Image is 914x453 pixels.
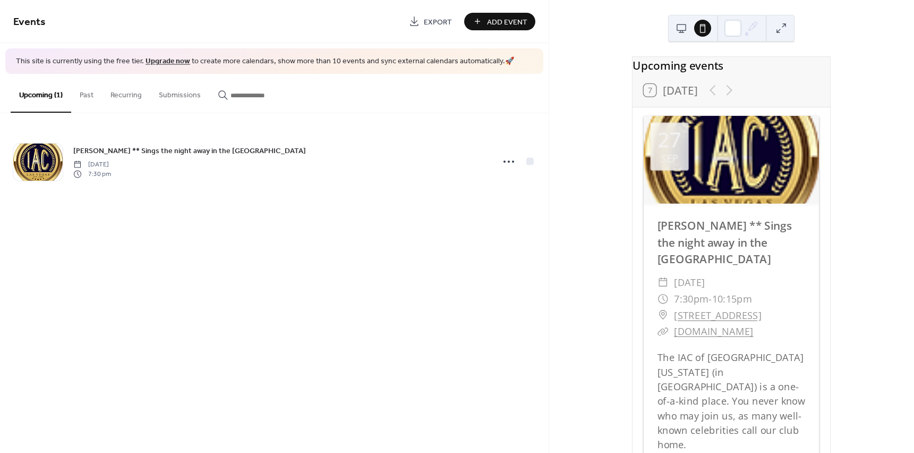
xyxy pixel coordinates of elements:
[73,145,306,156] span: [PERSON_NAME] ** Sings the night away in the [GEOGRAPHIC_DATA]
[657,218,792,266] a: [PERSON_NAME] ** Sings the night away in the [GEOGRAPHIC_DATA]
[146,54,190,69] a: Upgrade now
[13,12,46,32] span: Events
[674,274,705,291] span: [DATE]
[644,350,819,452] div: The IAC of [GEOGRAPHIC_DATA][US_STATE] (in [GEOGRAPHIC_DATA]) is a one-of-a-kind place. You never...
[674,325,754,338] a: [DOMAIN_NAME]
[661,153,679,164] div: Sep
[712,290,752,307] span: 10:15pm
[674,290,708,307] span: 7:30pm
[150,74,209,112] button: Submissions
[73,160,111,169] span: [DATE]
[657,323,669,340] div: ​
[657,290,669,307] div: ​
[73,170,111,179] span: 7:30 pm
[464,13,535,30] button: Add Event
[657,307,669,323] div: ​
[657,274,669,291] div: ​
[658,130,681,150] div: 27
[71,74,102,112] button: Past
[487,16,527,28] span: Add Event
[708,290,712,307] span: -
[633,57,830,73] div: Upcoming events
[73,145,306,157] a: [PERSON_NAME] ** Sings the night away in the [GEOGRAPHIC_DATA]
[674,307,762,323] a: [STREET_ADDRESS]
[16,56,514,67] span: This site is currently using the free tier. to create more calendars, show more than 10 events an...
[424,16,452,28] span: Export
[102,74,150,112] button: Recurring
[401,13,460,30] a: Export
[11,74,71,113] button: Upcoming (1)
